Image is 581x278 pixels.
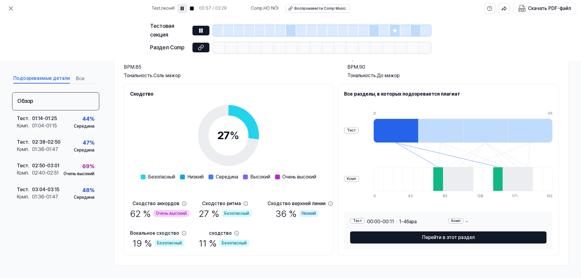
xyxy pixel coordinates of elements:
[32,139,45,145] font: 02:38
[45,163,47,168] font: -
[130,91,153,97] font: Сходство
[45,170,47,176] font: -
[216,174,238,180] font: Середина
[74,147,94,152] font: Середина
[367,219,380,224] font: 00:00
[46,194,58,199] font: 01:47
[548,111,553,116] font: 45
[47,170,59,176] font: 02:51
[28,163,29,168] font: .
[28,139,29,145] font: .
[518,5,526,12] img: Скачать PDF-файл
[45,186,48,192] font: -
[156,211,187,216] font: Очень высокий
[268,201,326,206] font: Сходство верхней линии
[199,208,209,219] font: 27
[294,6,346,11] font: Воспроизвести Comp Music
[443,194,448,198] font: 85
[130,208,141,219] font: 62
[82,116,90,122] font: 44
[46,146,58,152] font: 01:47
[547,194,553,198] font: 192
[406,219,417,224] font: бара
[43,115,45,121] font: -
[212,208,219,219] font: %
[45,115,57,121] font: 01:25
[347,73,377,78] font: Тональность.
[264,6,278,11] font: HỌ NÓI
[152,6,160,11] font: Test
[44,194,46,199] font: -
[202,201,241,206] font: Сходство ритма
[347,64,359,70] font: BPM.
[347,56,364,61] font: HỌ NÓI
[150,23,174,38] font: Тестовая секция
[230,129,239,142] font: %
[148,174,175,180] font: Безопасный
[350,231,547,244] button: Перейти в этот раздел
[187,174,204,180] font: Низкий
[422,234,475,240] font: Перейти в этот раздел
[48,186,59,192] font: 03:15
[76,75,84,81] font: Все
[74,124,94,129] font: Середина
[382,219,394,224] font: 00:11
[347,177,356,181] font: Комп
[17,186,28,192] font: Тест
[224,211,249,216] font: Безопасный
[32,163,45,168] font: 02:50
[199,238,207,249] font: 11
[28,170,29,176] font: .
[17,123,28,128] font: Комп
[222,240,247,245] font: Безопасный
[17,146,28,152] font: Комп
[32,170,45,176] font: 02:40
[517,3,572,14] button: Скачать PDF-файл
[209,230,232,236] font: сходство
[209,238,217,249] font: %
[47,163,59,168] font: 03:01
[44,146,46,152] font: -
[399,219,401,224] font: 1
[28,194,29,199] font: .
[48,139,61,145] font: 02:50
[282,174,316,180] font: Очень высокий
[32,194,44,199] font: 01:36
[74,195,94,200] font: Середина
[32,115,43,121] font: 01:14
[262,6,264,11] font: .
[373,194,376,198] font: 0
[82,163,90,169] font: 69
[124,73,153,78] font: Тональность.
[90,187,94,193] font: %
[380,219,382,224] font: -
[153,73,181,78] font: Соль мажор
[484,3,495,14] button: помощь
[487,5,492,11] svg: помощь
[353,219,362,223] font: Тест
[90,139,94,146] font: %
[477,194,483,198] font: 128
[408,194,413,198] font: 43
[344,91,460,97] font: Все разделы, в которых подозревается плагиат
[17,97,33,104] font: Обзор
[250,174,270,180] font: Высокий
[347,128,356,132] font: Тест
[276,208,287,219] font: 36
[251,6,262,11] font: Comp
[28,186,29,192] font: .
[136,64,141,70] font: 85
[143,208,151,219] font: %
[124,56,138,61] font: песня1
[83,139,90,146] font: 47
[44,123,46,128] font: -
[199,5,227,11] div: 00:57 / 03:29
[124,64,136,70] font: BPM.
[133,238,142,249] font: 19
[161,6,175,11] font: песня1
[17,194,28,199] font: Комп
[286,4,350,13] button: Воспроизвести Comp Music
[90,116,94,122] font: %
[466,219,468,224] font: -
